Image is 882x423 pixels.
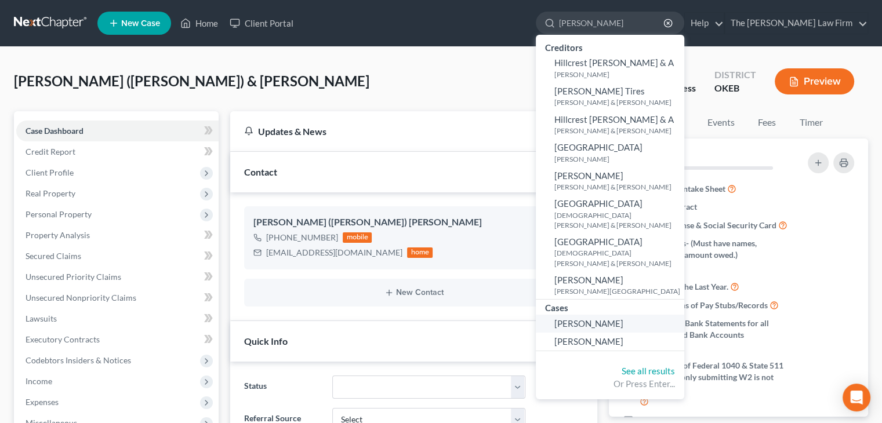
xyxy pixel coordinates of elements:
[536,333,684,351] a: [PERSON_NAME]
[26,209,92,219] span: Personal Property
[554,198,643,209] span: [GEOGRAPHIC_DATA]
[26,376,52,386] span: Income
[554,57,674,68] span: Hillcrest [PERSON_NAME] & A
[639,220,776,231] span: Drivers License & Social Security Card
[554,114,674,125] span: Hillcrest [PERSON_NAME] & A
[16,141,219,162] a: Credit Report
[244,336,288,347] span: Quick Info
[26,251,81,261] span: Secured Claims
[14,72,369,89] span: [PERSON_NAME] ([PERSON_NAME]) & [PERSON_NAME]
[175,13,224,34] a: Home
[224,13,299,34] a: Client Portal
[554,182,681,192] small: [PERSON_NAME] & [PERSON_NAME]
[26,147,75,156] span: Credit Report
[16,225,219,246] a: Property Analysis
[16,246,219,267] a: Secured Claims
[253,288,574,297] button: New Contact
[16,267,219,287] a: Unsecured Priority Claims
[407,247,433,258] div: home
[685,13,724,34] a: Help
[536,82,684,111] a: [PERSON_NAME] Tires[PERSON_NAME] & [PERSON_NAME]
[536,271,684,300] a: [PERSON_NAME][PERSON_NAME][GEOGRAPHIC_DATA]
[121,19,160,28] span: New Case
[639,360,793,395] span: Last 2 years of Federal 1040 & State 511 Tax forms. (only submitting W2 is not acceptable)
[554,248,681,268] small: [DEMOGRAPHIC_DATA][PERSON_NAME] & [PERSON_NAME]
[554,86,645,96] span: [PERSON_NAME] Tires
[554,236,643,247] span: [GEOGRAPHIC_DATA]
[698,111,743,134] a: Events
[266,232,338,243] div: [PHONE_NUMBER]
[748,111,785,134] a: Fees
[639,318,793,341] span: 3 Months of Bank Statements for all Financial and Bank Accounts
[536,138,684,167] a: [GEOGRAPHIC_DATA][PERSON_NAME]
[554,170,623,181] span: [PERSON_NAME]
[639,238,793,261] span: All Creditors- (Must have names, addresses & amount owed.)
[790,111,832,134] a: Timer
[16,121,219,141] a: Case Dashboard
[266,247,402,258] div: [EMAIL_ADDRESS][DOMAIN_NAME]
[714,68,756,82] div: District
[238,375,326,399] label: Status
[26,230,90,240] span: Property Analysis
[545,378,675,390] div: Or Press Enter...
[26,167,74,177] span: Client Profile
[16,308,219,329] a: Lawsuits
[559,12,665,34] input: Search by name...
[26,126,84,136] span: Case Dashboard
[554,210,681,230] small: [DEMOGRAPHIC_DATA][PERSON_NAME] & [PERSON_NAME]
[244,166,277,177] span: Contact
[26,293,136,302] span: Unsecured Nonpriority Claims
[26,355,131,365] span: Codebtors Insiders & Notices
[26,313,57,323] span: Lawsuits
[554,126,681,136] small: [PERSON_NAME] & [PERSON_NAME]
[554,336,623,347] span: [PERSON_NAME]
[536,315,684,333] a: [PERSON_NAME]
[554,70,681,79] small: [PERSON_NAME]
[536,54,684,82] a: Hillcrest [PERSON_NAME] & A[PERSON_NAME]
[244,125,549,137] div: Updates & News
[536,167,684,195] a: [PERSON_NAME][PERSON_NAME] & [PERSON_NAME]
[343,232,372,243] div: mobile
[536,195,684,233] a: [GEOGRAPHIC_DATA][DEMOGRAPHIC_DATA][PERSON_NAME] & [PERSON_NAME]
[16,329,219,350] a: Executory Contracts
[843,384,870,411] div: Open Intercom Messenger
[775,68,854,94] button: Preview
[554,97,681,107] small: [PERSON_NAME] & [PERSON_NAME]
[26,397,59,407] span: Expenses
[16,287,219,308] a: Unsecured Nonpriority Claims
[725,13,868,34] a: The [PERSON_NAME] Law Firm
[536,300,684,314] div: Cases
[26,188,75,198] span: Real Property
[554,154,681,164] small: [PERSON_NAME]
[26,334,100,344] span: Executory Contracts
[554,286,681,296] small: [PERSON_NAME][GEOGRAPHIC_DATA]
[639,300,768,311] span: Last 3 months of Pay Stubs/Records
[253,216,574,229] div: [PERSON_NAME] ([PERSON_NAME]) [PERSON_NAME]
[554,275,623,285] span: [PERSON_NAME]
[554,142,643,152] span: [GEOGRAPHIC_DATA]
[26,272,121,282] span: Unsecured Priority Claims
[714,82,756,95] div: OKEB
[536,111,684,139] a: Hillcrest [PERSON_NAME] & A[PERSON_NAME] & [PERSON_NAME]
[554,318,623,329] span: [PERSON_NAME]
[536,233,684,271] a: [GEOGRAPHIC_DATA][DEMOGRAPHIC_DATA][PERSON_NAME] & [PERSON_NAME]
[622,366,675,376] a: See all results
[536,39,684,54] div: Creditors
